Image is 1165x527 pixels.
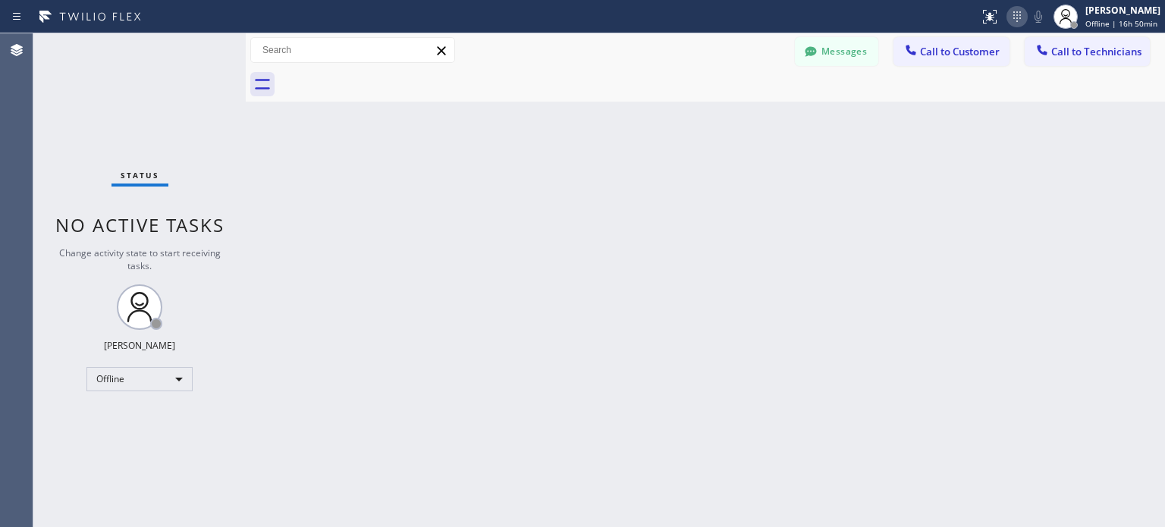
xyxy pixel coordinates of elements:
div: [PERSON_NAME] [104,339,175,352]
span: Call to Customer [920,45,1000,58]
button: Call to Technicians [1025,37,1150,66]
span: Status [121,170,159,180]
div: [PERSON_NAME] [1085,4,1160,17]
span: Offline | 16h 50min [1085,18,1157,29]
button: Messages [795,37,878,66]
span: No active tasks [55,212,225,237]
div: Offline [86,367,193,391]
input: Search [251,38,454,62]
button: Call to Customer [893,37,1010,66]
button: Mute [1028,6,1049,27]
span: Change activity state to start receiving tasks. [59,246,221,272]
span: Call to Technicians [1051,45,1141,58]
